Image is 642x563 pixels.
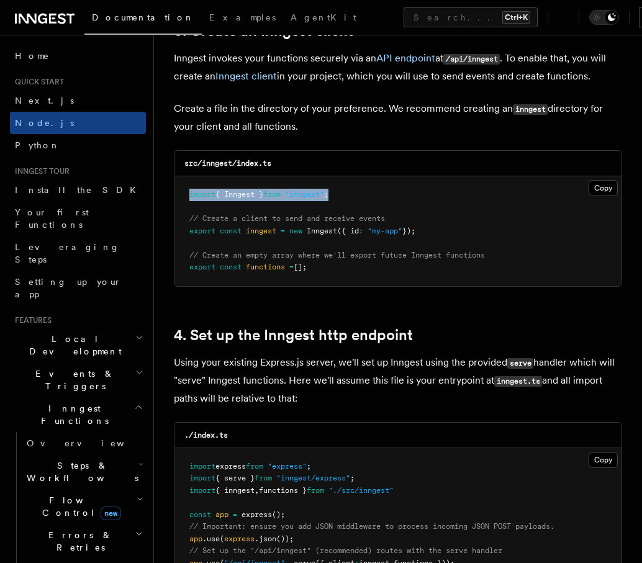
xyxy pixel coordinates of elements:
[174,327,413,344] a: 4. Set up the Inngest http endpoint
[215,70,277,82] a: Inngest client
[15,118,74,128] span: Node.js
[174,50,622,85] p: Inngest invokes your functions securely via an at . To enable that, you will create an in your pr...
[10,134,146,156] a: Python
[184,159,271,168] code: src/inngest/index.ts
[22,489,146,524] button: Flow Controlnew
[189,522,554,531] span: // Important: ensure you add JSON middleware to process incoming JSON POST payloads.
[15,185,143,195] span: Install the SDK
[10,112,146,134] a: Node.js
[589,180,618,196] button: Copy
[10,179,146,201] a: Install the SDK
[10,166,70,176] span: Inngest tour
[255,474,272,482] span: from
[22,454,146,489] button: Steps & Workflows
[10,397,146,432] button: Inngest Functions
[10,77,64,87] span: Quick start
[307,486,324,495] span: from
[22,529,135,554] span: Errors & Retries
[220,534,224,543] span: (
[494,376,542,387] code: inngest.ts
[402,227,415,235] span: });
[22,524,146,559] button: Errors & Retries
[189,190,215,199] span: import
[359,227,363,235] span: :
[10,89,146,112] a: Next.js
[259,486,307,495] span: functions }
[246,263,285,271] span: functions
[283,4,364,34] a: AgentKit
[189,486,215,495] span: import
[294,263,307,271] span: [];
[22,432,146,454] a: Overview
[189,227,215,235] span: export
[22,494,137,519] span: Flow Control
[10,333,135,358] span: Local Development
[233,510,237,519] span: =
[255,534,276,543] span: .json
[324,190,328,199] span: ;
[215,462,246,471] span: express
[513,104,548,115] code: inngest
[376,52,435,64] a: API endpoint
[10,363,146,397] button: Events & Triggers
[10,328,146,363] button: Local Development
[189,474,215,482] span: import
[184,431,228,439] code: ./index.ts
[289,227,302,235] span: new
[189,263,215,271] span: export
[10,271,146,305] a: Setting up your app
[202,4,283,34] a: Examples
[15,242,120,264] span: Leveraging Steps
[443,54,500,65] code: /api/inngest
[350,474,355,482] span: ;
[189,546,502,555] span: // Set up the "/api/inngest" (recommended) routes with the serve handler
[307,227,337,235] span: Inngest
[215,510,228,519] span: app
[15,277,122,299] span: Setting up your app
[10,315,52,325] span: Features
[224,534,255,543] span: express
[174,354,622,407] p: Using your existing Express.js server, we'll set up Inngest using the provided handler which will...
[15,207,89,230] span: Your first Functions
[589,10,619,25] button: Toggle dark mode
[189,251,485,259] span: // Create an empty array where we'll export future Inngest functions
[174,100,622,135] p: Create a file in the directory of your preference. We recommend creating an directory for your cl...
[507,358,533,369] code: serve
[10,236,146,271] a: Leveraging Steps
[215,474,255,482] span: { serve }
[15,50,50,62] span: Home
[15,96,74,106] span: Next.js
[246,227,276,235] span: inngest
[189,534,202,543] span: app
[189,510,211,519] span: const
[215,486,255,495] span: { inngest
[246,462,263,471] span: from
[368,227,402,235] span: "my-app"
[291,12,356,22] span: AgentKit
[220,263,242,271] span: const
[215,190,263,199] span: { Inngest }
[285,190,324,199] span: "inngest"
[202,534,220,543] span: .use
[22,459,138,484] span: Steps & Workflows
[268,462,307,471] span: "express"
[281,227,285,235] span: =
[101,507,121,520] span: new
[189,214,385,223] span: // Create a client to send and receive events
[15,140,60,150] span: Python
[276,534,294,543] span: ());
[307,462,311,471] span: ;
[10,367,135,392] span: Events & Triggers
[263,190,281,199] span: from
[328,486,394,495] span: "./src/inngest"
[10,402,134,427] span: Inngest Functions
[189,462,215,471] span: import
[255,486,259,495] span: ,
[502,11,530,24] kbd: Ctrl+K
[220,227,242,235] span: const
[209,12,276,22] span: Examples
[404,7,538,27] button: Search...Ctrl+K
[337,227,359,235] span: ({ id
[10,45,146,67] a: Home
[27,438,155,448] span: Overview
